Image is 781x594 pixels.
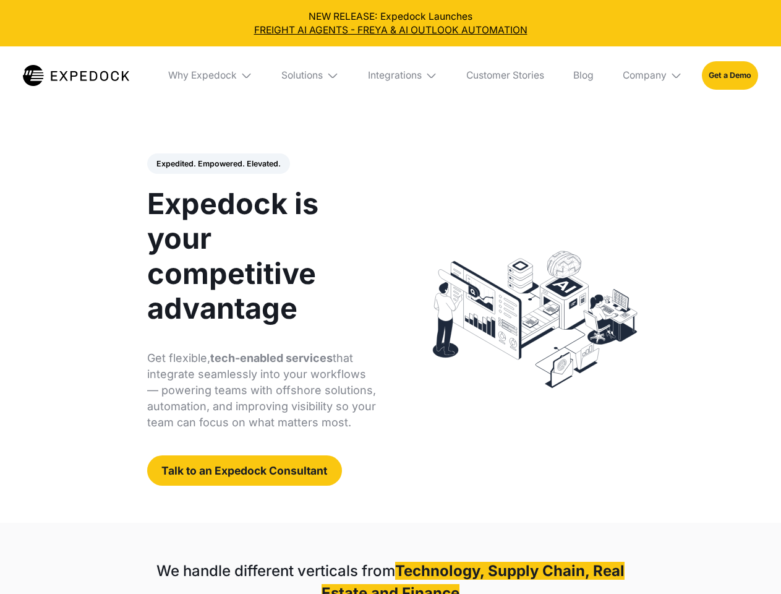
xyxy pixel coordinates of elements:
a: Talk to an Expedock Consultant [147,455,342,486]
div: Company [623,69,667,82]
div: Integrations [358,46,447,105]
a: Blog [563,46,603,105]
h1: Expedock is your competitive advantage [147,186,377,325]
div: Solutions [281,69,323,82]
strong: We handle different verticals from [156,562,395,580]
a: FREIGHT AI AGENTS - FREYA & AI OUTLOOK AUTOMATION [10,24,772,37]
div: Why Expedock [158,46,262,105]
p: Get flexible, that integrate seamlessly into your workflows — powering teams with offshore soluti... [147,350,377,431]
div: Solutions [272,46,349,105]
a: Get a Demo [702,61,758,89]
a: Customer Stories [456,46,553,105]
div: Why Expedock [168,69,237,82]
div: Company [613,46,692,105]
strong: tech-enabled services [210,351,333,364]
div: Integrations [368,69,422,82]
iframe: Chat Widget [719,535,781,594]
div: NEW RELEASE: Expedock Launches [10,10,772,37]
